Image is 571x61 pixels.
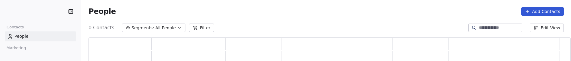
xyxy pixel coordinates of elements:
[132,25,154,31] span: Segments:
[88,24,114,31] span: 0 Contacts
[530,24,564,32] button: Edit View
[14,54,36,60] span: Workflows
[88,7,116,16] span: People
[155,25,176,31] span: All People
[5,31,76,41] a: People
[521,7,564,16] button: Add Contacts
[14,33,29,40] span: People
[4,43,29,53] span: Marketing
[4,23,26,32] span: Contacts
[189,24,214,32] button: Filter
